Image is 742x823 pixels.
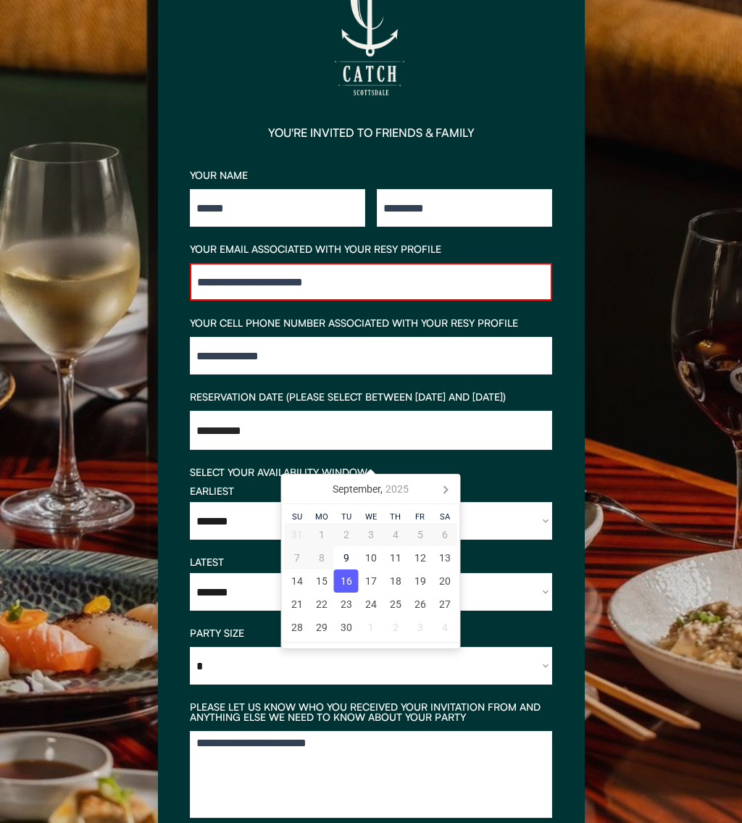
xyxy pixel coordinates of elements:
div: Fr [408,513,433,521]
div: Tu [334,513,359,521]
div: YOUR CELL PHONE NUMBER ASSOCIATED WITH YOUR RESY PROFILE [190,318,552,328]
i: 2025 [385,484,409,494]
div: 5 [408,523,433,546]
div: EARLIEST [190,486,552,496]
div: 15 [309,569,334,593]
div: PLEASE LET US KNOW WHO YOU RECEIVED YOUR INVITATION FROM AND ANYTHING ELSE WE NEED TO KNOW ABOUT ... [190,702,552,722]
div: 13 [433,546,457,569]
div: 21 [285,593,309,616]
div: 3 [408,616,433,639]
div: 16 [334,569,359,593]
div: PARTY SIZE [190,628,552,638]
div: 28 [285,616,309,639]
div: 17 [359,569,383,593]
div: 2 [383,616,408,639]
div: YOUR NAME [190,170,552,180]
div: 29 [309,616,334,639]
div: September, [327,477,414,501]
div: 23 [334,593,359,616]
div: We [359,513,383,521]
div: 26 [408,593,433,616]
div: Sa [433,513,457,521]
div: 7 [285,546,309,569]
div: 8 [309,546,334,569]
div: 12 [408,546,433,569]
div: 25 [383,593,408,616]
div: 18 [383,569,408,593]
div: 27 [433,593,457,616]
div: 1 [359,616,383,639]
div: 14 [285,569,309,593]
div: Su [285,513,309,521]
div: 30 [334,616,359,639]
div: 4 [433,616,457,639]
div: 9 [334,546,359,569]
div: 1 [309,523,334,546]
div: 31 [285,523,309,546]
div: 4 [383,523,408,546]
div: 24 [359,593,383,616]
div: 6 [433,523,457,546]
div: Th [383,513,408,521]
div: YOUR EMAIL ASSOCIATED WITH YOUR RESY PROFILE [190,244,552,254]
div: 10 [359,546,383,569]
div: 3 [359,523,383,546]
div: Mo [309,513,334,521]
div: LATEST [190,557,552,567]
div: 2 [334,523,359,546]
div: 19 [408,569,433,593]
div: SELECT YOUR AVAILABILITY WINDOW [190,467,552,477]
div: RESERVATION DATE (PLEASE SELECT BETWEEN [DATE] AND [DATE]) [190,392,552,402]
div: 22 [309,593,334,616]
div: 11 [383,546,408,569]
div: 20 [433,569,457,593]
div: YOU'RE INVITED TO FRIENDS & FAMILY [268,127,475,138]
